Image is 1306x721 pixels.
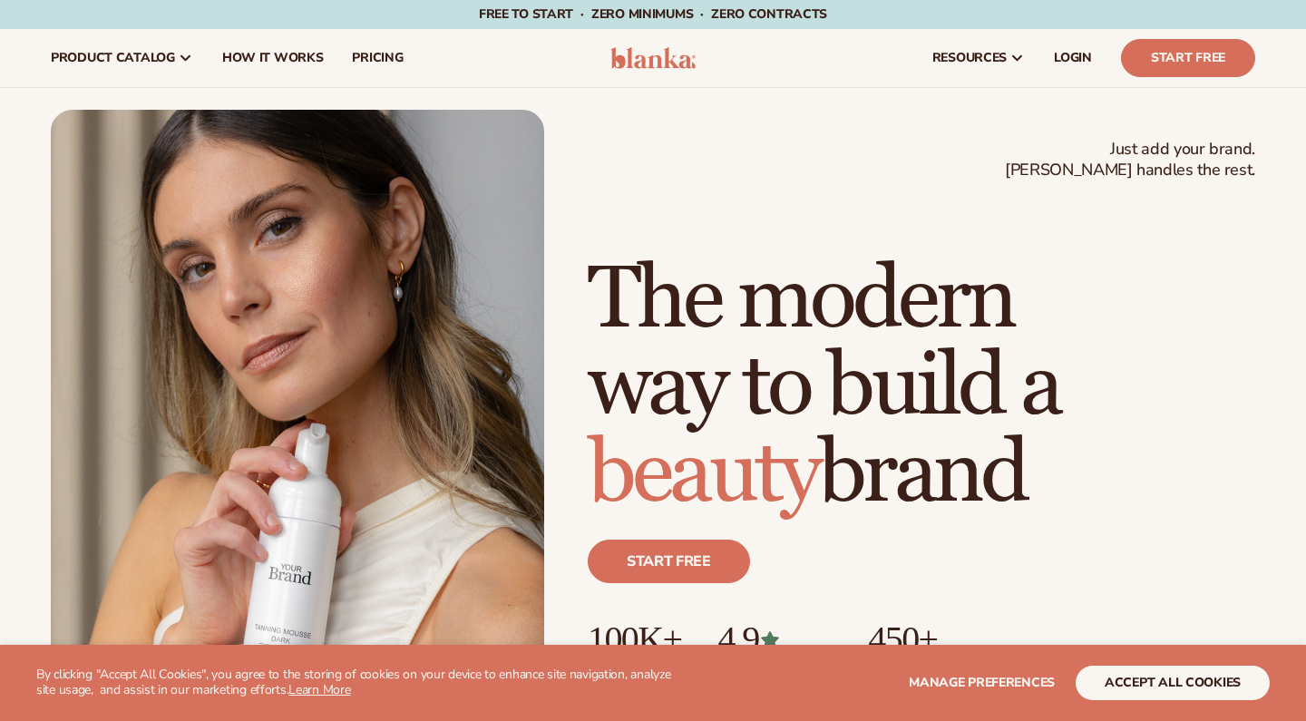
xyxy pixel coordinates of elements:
[352,51,403,65] span: pricing
[610,47,697,69] img: logo
[588,619,681,659] p: 100K+
[918,29,1039,87] a: resources
[479,5,827,23] span: Free to start · ZERO minimums · ZERO contracts
[1039,29,1106,87] a: LOGIN
[909,674,1055,691] span: Manage preferences
[222,51,324,65] span: How It Works
[717,619,832,659] p: 4.9
[208,29,338,87] a: How It Works
[909,666,1055,700] button: Manage preferences
[588,421,818,527] span: beauty
[36,667,682,698] p: By clicking "Accept All Cookies", you agree to the storing of cookies on your device to enhance s...
[588,257,1255,518] h1: The modern way to build a brand
[288,681,350,698] a: Learn More
[1076,666,1270,700] button: accept all cookies
[868,619,1005,659] p: 450+
[1054,51,1092,65] span: LOGIN
[337,29,417,87] a: pricing
[588,540,750,583] a: Start free
[51,51,175,65] span: product catalog
[36,29,208,87] a: product catalog
[932,51,1007,65] span: resources
[1121,39,1255,77] a: Start Free
[1005,139,1255,181] span: Just add your brand. [PERSON_NAME] handles the rest.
